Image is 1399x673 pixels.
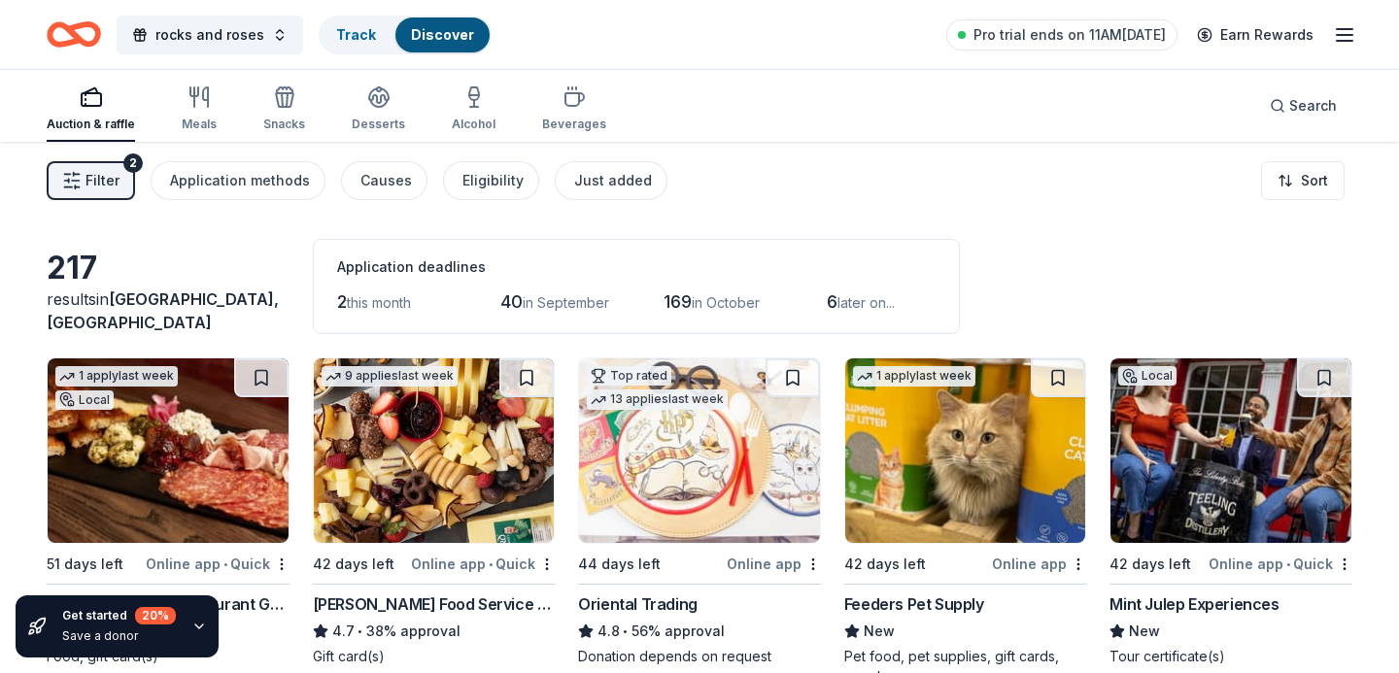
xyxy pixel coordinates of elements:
[85,169,119,192] span: Filter
[135,607,176,624] div: 20 %
[337,291,347,312] span: 2
[578,357,821,666] a: Image for Oriental TradingTop rated13 applieslast week44 days leftOnline appOriental Trading4.8•5...
[1289,94,1337,118] span: Search
[973,23,1166,47] span: Pro trial ends on 11AM[DATE]
[155,23,264,47] span: rocks and roses
[664,291,692,312] span: 169
[1185,17,1325,52] a: Earn Rewards
[47,249,290,287] div: 217
[319,16,492,54] button: TrackDiscover
[587,389,728,410] div: 13 applies last week
[864,620,895,643] span: New
[1209,552,1352,576] div: Online app Quick
[845,358,1086,543] img: Image for Feeders Pet Supply
[55,390,114,410] div: Local
[542,78,606,142] button: Beverages
[1129,620,1160,643] span: New
[827,291,837,312] span: 6
[489,556,493,572] span: •
[263,117,305,132] div: Snacks
[123,153,143,173] div: 2
[578,620,821,643] div: 56% approval
[358,623,362,639] span: •
[223,556,227,572] span: •
[574,169,652,192] div: Just added
[332,620,355,643] span: 4.7
[341,161,427,200] button: Causes
[146,552,290,576] div: Online app Quick
[322,366,458,387] div: 9 applies last week
[313,553,394,576] div: 42 days left
[542,117,606,132] div: Beverages
[1301,169,1328,192] span: Sort
[1109,592,1279,616] div: Mint Julep Experiences
[314,358,555,543] img: Image for Gordon Food Service Store
[1109,647,1352,666] div: Tour certificate(s)
[624,623,629,639] span: •
[578,647,821,666] div: Donation depends on request
[47,78,135,142] button: Auction & raffle
[336,26,376,43] a: Track
[597,620,620,643] span: 4.8
[452,78,495,142] button: Alcohol
[47,12,101,57] a: Home
[313,357,556,666] a: Image for Gordon Food Service Store9 applieslast week42 days leftOnline app•Quick[PERSON_NAME] Fo...
[1286,556,1290,572] span: •
[443,161,539,200] button: Eligibility
[692,294,760,311] span: in October
[1261,161,1345,200] button: Sort
[1109,553,1191,576] div: 42 days left
[352,78,405,142] button: Desserts
[48,358,289,543] img: Image for Cunningham Restaurant Group
[47,289,279,332] span: [GEOGRAPHIC_DATA], [GEOGRAPHIC_DATA]
[523,294,609,311] span: in September
[47,357,290,666] a: Image for Cunningham Restaurant Group1 applylast weekLocal51 days leftOnline app•Quick[PERSON_NAM...
[462,169,524,192] div: Eligibility
[55,366,178,387] div: 1 apply last week
[946,19,1177,50] a: Pro trial ends on 11AM[DATE]
[837,294,895,311] span: later on...
[151,161,325,200] button: Application methods
[411,552,555,576] div: Online app Quick
[182,117,217,132] div: Meals
[500,291,523,312] span: 40
[313,647,556,666] div: Gift card(s)
[47,161,135,200] button: Filter2
[62,607,176,624] div: Get started
[853,366,975,387] div: 1 apply last week
[1109,357,1352,666] a: Image for Mint Julep ExperiencesLocal42 days leftOnline app•QuickMint Julep ExperiencesNewTour ce...
[337,255,936,279] div: Application deadlines
[578,553,661,576] div: 44 days left
[579,358,820,543] img: Image for Oriental Trading
[47,117,135,132] div: Auction & raffle
[347,294,411,311] span: this month
[452,117,495,132] div: Alcohol
[263,78,305,142] button: Snacks
[313,620,556,643] div: 38% approval
[313,592,556,616] div: [PERSON_NAME] Food Service Store
[992,552,1086,576] div: Online app
[47,289,279,332] span: in
[1110,358,1351,543] img: Image for Mint Julep Experiences
[1254,86,1352,125] button: Search
[62,628,176,644] div: Save a donor
[844,553,926,576] div: 42 days left
[587,366,671,386] div: Top rated
[844,592,984,616] div: Feeders Pet Supply
[727,552,821,576] div: Online app
[555,161,667,200] button: Just added
[47,287,290,334] div: results
[352,117,405,132] div: Desserts
[182,78,217,142] button: Meals
[170,169,310,192] div: Application methods
[117,16,303,54] button: rocks and roses
[578,592,698,616] div: Oriental Trading
[411,26,474,43] a: Discover
[1118,366,1177,386] div: Local
[47,553,123,576] div: 51 days left
[360,169,412,192] div: Causes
